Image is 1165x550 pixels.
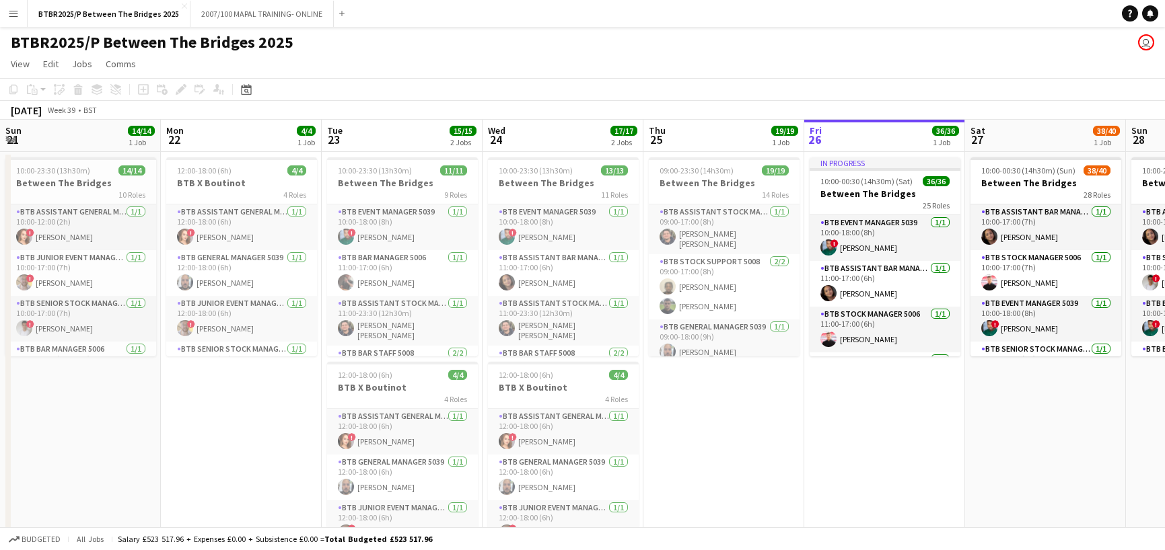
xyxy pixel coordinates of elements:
[923,200,950,210] span: 25 Roles
[450,137,476,147] div: 2 Jobs
[118,190,145,200] span: 10 Roles
[808,132,822,147] span: 26
[166,157,317,356] app-job-card: 12:00-18:00 (6h)4/4BTB X Boutinot4 RolesBTB Assistant General Manager 50061/112:00-18:00 (6h)![PE...
[128,126,155,136] span: 14/14
[611,137,637,147] div: 2 Jobs
[488,296,639,346] app-card-role: BTB Assistant Stock Manager 50061/111:00-23:30 (12h30m)[PERSON_NAME] [PERSON_NAME]
[5,342,156,387] app-card-role: BTB Bar Manager 50061/110:00-23:30 (13h30m)
[11,104,42,117] div: [DATE]
[923,176,950,186] span: 36/36
[22,535,61,544] span: Budgeted
[440,165,467,175] span: 11/11
[283,190,306,200] span: 4 Roles
[11,32,293,52] h1: BTBR2025/P Between The Bridges 2025
[327,124,343,136] span: Tue
[509,229,517,237] span: !
[486,132,505,147] span: 24
[810,215,960,261] app-card-role: BTB Event Manager 50391/110:00-18:00 (8h)![PERSON_NAME]
[3,132,22,147] span: 21
[297,137,315,147] div: 1 Job
[933,137,958,147] div: 1 Job
[499,370,553,380] span: 12:00-18:00 (6h)
[488,250,639,296] app-card-role: BTB Assistant Bar Manager 50061/111:00-17:00 (6h)[PERSON_NAME]
[1084,190,1110,200] span: 28 Roles
[771,126,798,136] span: 19/19
[649,254,800,319] app-card-role: BTB Stock support 50082/209:00-17:00 (8h)[PERSON_NAME][PERSON_NAME]
[72,58,92,70] span: Jobs
[166,124,184,136] span: Mon
[649,319,800,365] app-card-role: BTB General Manager 50391/109:00-18:00 (9h)[PERSON_NAME]
[991,320,999,328] span: !
[166,342,317,387] app-card-role: BTB Senior Stock Manager 50061/112:00-18:00 (6h)
[106,58,136,70] span: Comms
[100,55,141,73] a: Comms
[649,124,666,136] span: Thu
[187,229,195,237] span: !
[810,188,960,200] h3: Between The Bridges
[166,296,317,342] app-card-role: BTB Junior Event Manager 50391/112:00-18:00 (6h)![PERSON_NAME]
[970,177,1121,189] h3: Between The Bridges
[5,177,156,189] h3: Between The Bridges
[327,409,478,455] app-card-role: BTB Assistant General Manager 50061/112:00-18:00 (6h)![PERSON_NAME]
[338,370,392,380] span: 12:00-18:00 (6h)
[26,320,34,328] span: !
[509,433,517,441] span: !
[970,124,985,136] span: Sat
[327,177,478,189] h3: Between The Bridges
[83,105,97,115] div: BST
[601,165,628,175] span: 13/13
[488,157,639,356] app-job-card: 10:00-23:30 (13h30m)13/13Between The Bridges11 RolesBTB Event Manager 50391/110:00-18:00 (8h)![PE...
[327,157,478,356] app-job-card: 10:00-23:30 (13h30m)11/11Between The Bridges9 RolesBTB Event Manager 50391/110:00-18:00 (8h)![PER...
[970,250,1121,296] app-card-role: BTB Stock Manager 50061/110:00-17:00 (7h)[PERSON_NAME]
[5,204,156,250] app-card-role: BTB Assistant General Manager 50061/110:00-12:00 (2h)![PERSON_NAME]
[488,500,639,546] app-card-role: BTB Junior Event Manager 50391/112:00-18:00 (6h)![PERSON_NAME]
[444,190,467,200] span: 9 Roles
[660,165,734,175] span: 09:00-23:30 (14h30m)
[810,157,960,356] app-job-card: In progress10:00-00:30 (14h30m) (Sat)36/36Between The Bridges25 RolesBTB Event Manager 50391/110:...
[450,126,476,136] span: 15/15
[762,190,789,200] span: 14 Roles
[43,58,59,70] span: Edit
[327,250,478,296] app-card-role: BTB Bar Manager 50061/111:00-17:00 (6h)[PERSON_NAME]
[970,296,1121,342] app-card-role: BTB Event Manager 50391/110:00-18:00 (8h)![PERSON_NAME]
[7,532,63,547] button: Budgeted
[488,409,639,455] app-card-role: BTB Assistant General Manager 50061/112:00-18:00 (6h)![PERSON_NAME]
[488,455,639,500] app-card-role: BTB General Manager 50391/112:00-18:00 (6h)[PERSON_NAME]
[166,204,317,250] app-card-role: BTB Assistant General Manager 50061/112:00-18:00 (6h)![PERSON_NAME]
[5,55,35,73] a: View
[1131,124,1148,136] span: Sun
[970,204,1121,250] app-card-role: BTB Assistant Bar Manager 50061/110:00-17:00 (7h)[PERSON_NAME]
[488,177,639,189] h3: Between The Bridges
[44,105,78,115] span: Week 39
[164,132,184,147] span: 22
[28,1,190,27] button: BTBR2025/P Between The Bridges 2025
[287,165,306,175] span: 4/4
[297,126,316,136] span: 4/4
[348,524,356,533] span: !
[187,320,195,328] span: !
[1093,126,1120,136] span: 38/40
[810,261,960,307] app-card-role: BTB Assistant Bar Manager 50061/111:00-17:00 (6h)[PERSON_NAME]
[327,500,478,546] app-card-role: BTB Junior Event Manager 50391/112:00-18:00 (6h)![PERSON_NAME]
[67,55,98,73] a: Jobs
[810,352,960,398] app-card-role: BTB Bar Staff 50081/1
[348,433,356,441] span: !
[488,346,639,411] app-card-role: BTB Bar Staff 50082/2
[1094,137,1119,147] div: 1 Job
[499,165,573,175] span: 10:00-23:30 (13h30m)
[327,381,478,393] h3: BTB X Boutinot
[129,137,154,147] div: 1 Job
[177,165,232,175] span: 12:00-18:00 (6h)
[448,370,467,380] span: 4/4
[932,126,959,136] span: 36/36
[601,190,628,200] span: 11 Roles
[762,165,789,175] span: 19/19
[1152,274,1160,282] span: !
[649,204,800,254] app-card-role: BTB Assistant Stock Manager 50061/109:00-17:00 (8h)[PERSON_NAME] [PERSON_NAME]
[190,1,334,27] button: 2007/100 MAPAL TRAINING- ONLINE
[338,165,412,175] span: 10:00-23:30 (13h30m)
[509,524,517,533] span: !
